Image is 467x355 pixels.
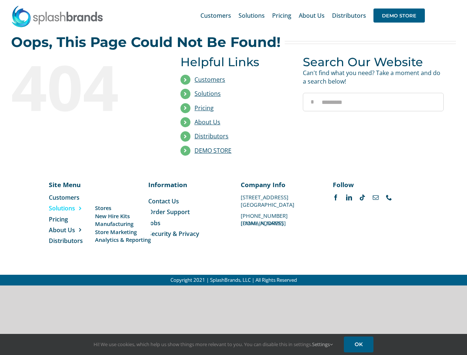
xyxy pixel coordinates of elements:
a: Distributors [332,4,366,27]
a: OK [344,337,373,352]
h2: Oops, This Page Could Not Be Found! [11,35,281,50]
p: Follow [333,180,411,189]
a: Analytics & Reporting [95,236,151,244]
p: Company Info [241,180,319,189]
a: mail [373,195,379,200]
a: Security & Privacy [148,230,226,238]
nav: Main Menu [200,4,425,27]
a: DEMO STORE [373,4,425,27]
a: Customers [49,193,99,202]
span: Contact Us [148,197,179,205]
a: Jobs [148,219,226,227]
span: About Us [299,13,325,18]
a: tiktok [359,195,365,200]
input: Search [303,93,321,111]
span: Security & Privacy [148,230,199,238]
span: Pricing [49,215,68,223]
a: About Us [194,118,220,126]
a: Distributors [194,132,229,140]
a: Pricing [194,104,214,112]
span: Stores [95,204,111,212]
a: Contact Us [148,197,226,205]
nav: Menu [49,193,99,245]
a: Store Marketing [95,228,151,236]
span: Solutions [238,13,265,18]
input: Search... [303,93,444,111]
p: Can't find what you need? Take a moment and do a search below! [303,69,444,85]
span: Store Marketing [95,228,137,236]
a: DEMO STORE [194,146,231,155]
span: About Us [49,226,75,234]
span: Customers [200,13,231,18]
h3: Helpful Links [180,55,292,69]
a: Solutions [49,204,99,212]
a: Stores [95,204,151,212]
a: linkedin [346,195,352,200]
img: SplashBrands.com Logo [11,5,104,27]
a: Manufacturing [95,220,151,228]
a: New Hire Kits [95,212,151,220]
a: Distributors [49,237,99,245]
a: Customers [194,75,225,84]
a: Solutions [194,89,221,98]
a: Settings [312,341,333,348]
div: 404 [11,55,152,118]
a: About Us [49,226,99,234]
span: Distributors [332,13,366,18]
nav: Menu [148,197,226,238]
p: Information [148,180,226,189]
a: Customers [200,4,231,27]
span: Pricing [272,13,291,18]
span: Distributors [49,237,83,245]
p: Site Menu [49,180,99,189]
span: New Hire Kits [95,212,130,220]
a: phone [386,195,392,200]
span: Jobs [148,219,160,227]
a: Order Support [148,208,226,216]
span: Hi! We use cookies, which help us show things more relevant to you. You can disable this in setti... [94,341,333,348]
span: Manufacturing [95,220,133,228]
a: facebook [333,195,339,200]
span: Order Support [148,208,190,216]
a: Pricing [49,215,99,223]
h3: Search Our Website [303,55,444,69]
span: Customers [49,193,79,202]
span: DEMO STORE [373,9,425,23]
span: Solutions [49,204,75,212]
a: Pricing [272,4,291,27]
